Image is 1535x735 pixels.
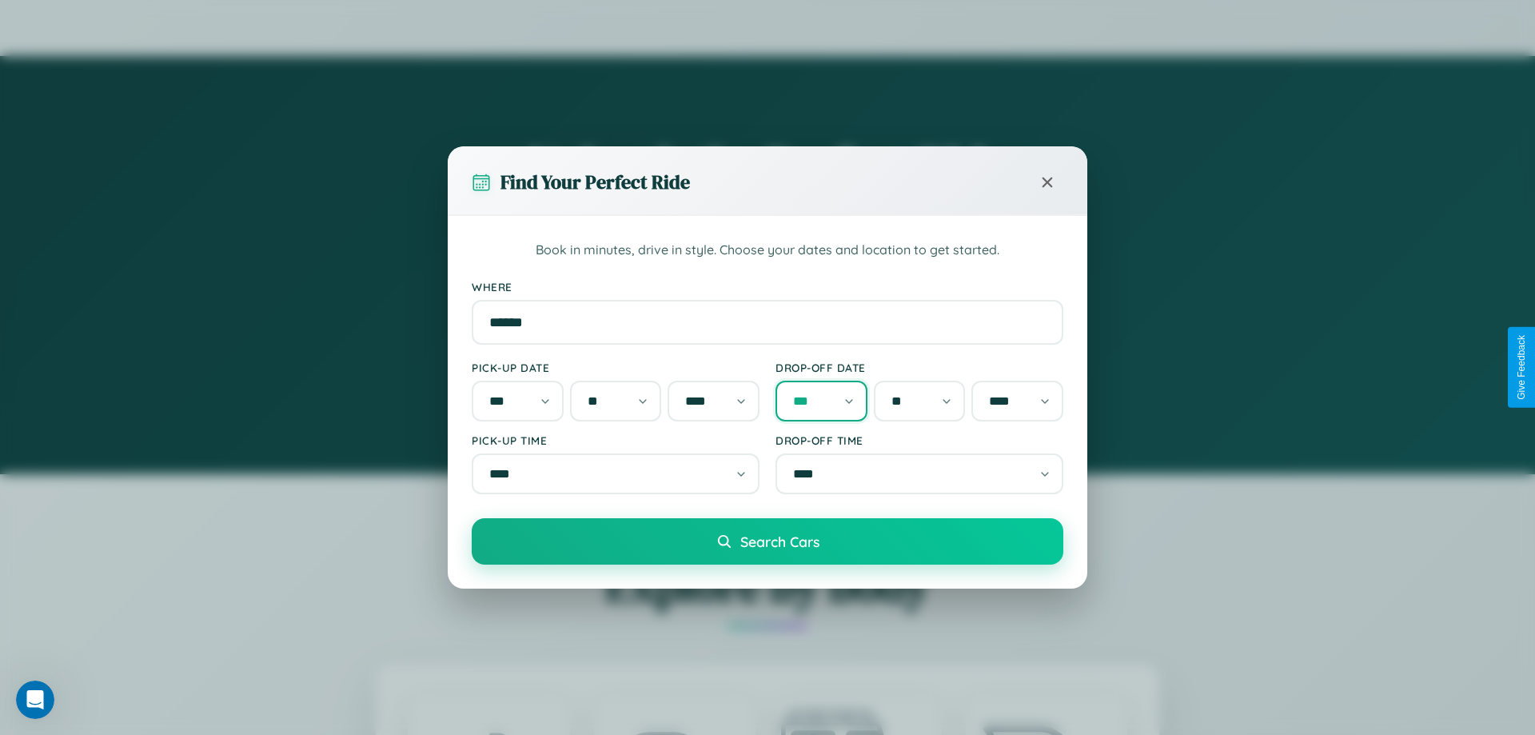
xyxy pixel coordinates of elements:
label: Drop-off Date [775,361,1063,374]
p: Book in minutes, drive in style. Choose your dates and location to get started. [472,240,1063,261]
h3: Find Your Perfect Ride [500,169,690,195]
label: Drop-off Time [775,433,1063,447]
span: Search Cars [740,533,819,550]
label: Where [472,280,1063,294]
label: Pick-up Date [472,361,760,374]
button: Search Cars [472,518,1063,565]
label: Pick-up Time [472,433,760,447]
